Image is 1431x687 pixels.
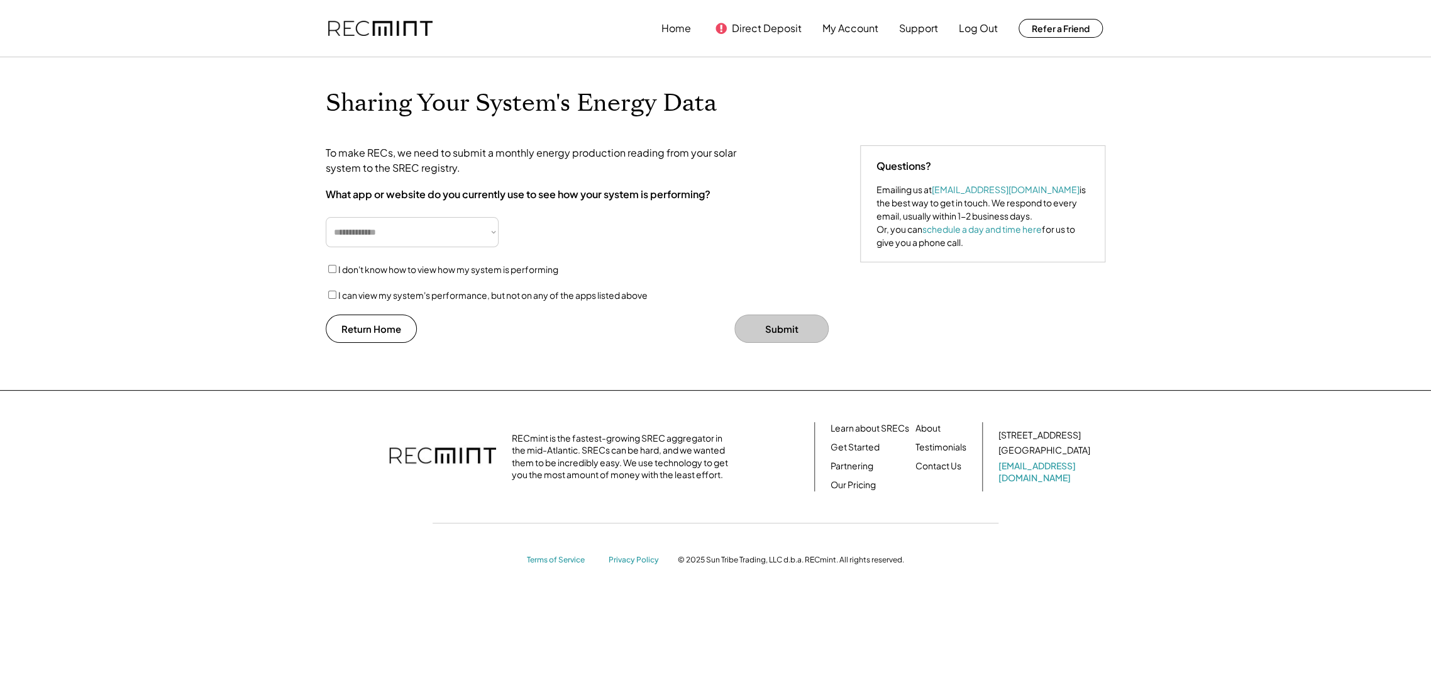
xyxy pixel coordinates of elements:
[998,460,1093,484] a: [EMAIL_ADDRESS][DOMAIN_NAME]
[831,441,880,454] a: Get Started
[831,460,873,472] a: Partnering
[328,21,433,36] img: recmint-logotype%403x.png
[326,145,766,176] div: To make RECs, we need to submit a monthly energy production reading from your solar system to the...
[338,264,558,275] label: I don't know how to view how my system is performing
[876,159,931,174] div: Questions?
[915,422,941,435] a: About
[661,16,691,41] button: Home
[512,432,735,481] div: RECmint is the fastest-growing SREC aggregator in the mid-Atlantic. SRECs can be hard, and we wan...
[915,460,961,472] a: Contact Us
[922,223,1042,235] a: schedule a day and time here
[609,555,665,566] a: Privacy Policy
[831,422,909,435] a: Learn about SRECs
[1019,19,1103,38] button: Refer a Friend
[338,289,648,301] label: I can view my system's performance, but not on any of the apps listed above
[831,479,876,491] a: Our Pricing
[822,16,878,41] button: My Account
[326,315,417,343] button: Return Home
[998,444,1090,457] div: [GEOGRAPHIC_DATA]
[678,555,904,565] div: © 2025 Sun Tribe Trading, LLC d.b.a. RECmint. All rights reserved.
[734,315,829,343] button: Submit
[326,89,841,118] h1: Sharing Your System's Energy Data
[389,435,496,479] img: recmint-logotype%403x.png
[959,16,998,41] button: Log Out
[998,429,1081,442] div: [STREET_ADDRESS]
[932,184,1080,195] a: [EMAIL_ADDRESS][DOMAIN_NAME]
[527,555,596,566] a: Terms of Service
[876,183,1089,249] div: Emailing us at is the best way to get in touch. We respond to every email, usually within 1-2 bus...
[732,16,802,41] button: Direct Deposit
[915,441,966,454] a: Testimonials
[899,16,938,41] button: Support
[326,188,710,201] div: What app or website do you currently use to see how your system is performing?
